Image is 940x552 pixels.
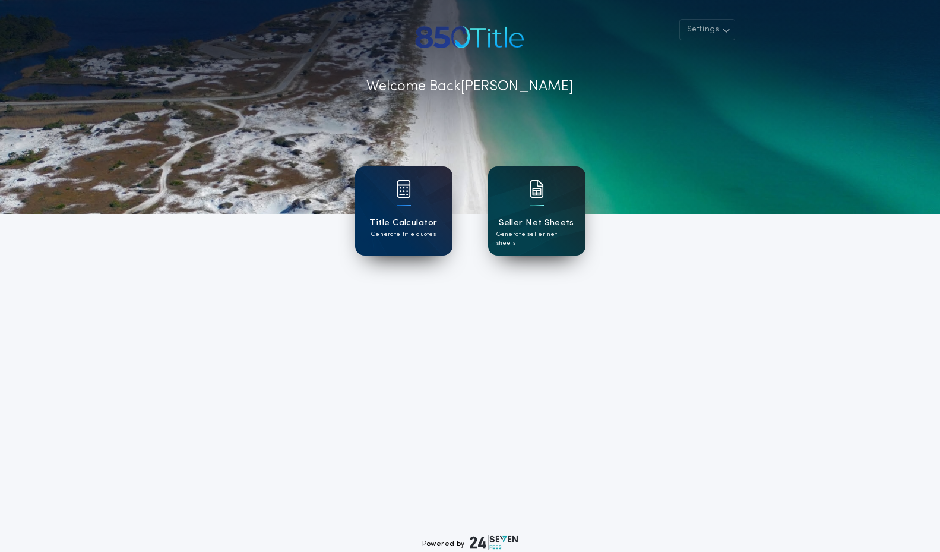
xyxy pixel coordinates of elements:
img: card icon [397,180,411,198]
p: Generate title quotes [371,230,436,239]
a: card iconTitle CalculatorGenerate title quotes [355,166,452,256]
img: account-logo [412,19,528,55]
img: logo [470,535,518,550]
h1: Title Calculator [369,216,437,230]
a: card iconSeller Net SheetsGenerate seller net sheets [488,166,585,256]
p: Generate seller net sheets [496,230,577,248]
h1: Seller Net Sheets [499,216,574,230]
button: Settings [679,19,735,40]
p: Welcome Back [PERSON_NAME] [366,76,574,97]
div: Powered by [422,535,518,550]
img: card icon [530,180,544,198]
